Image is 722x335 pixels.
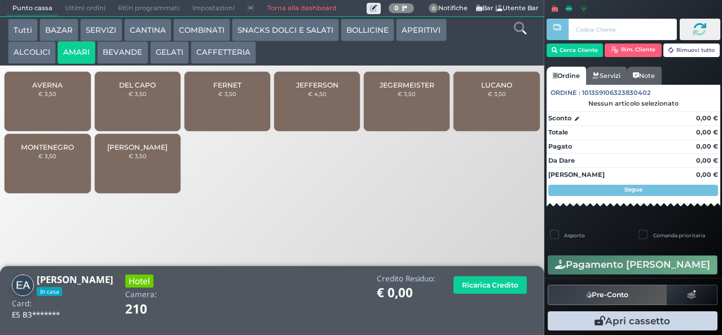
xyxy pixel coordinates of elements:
[12,299,32,308] h4: Card:
[308,90,327,97] small: € 4,50
[129,153,147,159] small: € 3,50
[429,3,439,14] span: 0
[547,99,720,107] div: Nessun articolo selezionato
[696,171,718,179] strong: 0,00 €
[191,41,256,64] button: CAFFETTERIA
[696,128,718,136] strong: 0,00 €
[548,171,605,179] strong: [PERSON_NAME]
[548,114,571,123] strong: Sconto
[624,186,642,193] strong: Segue
[454,276,527,294] button: Ricarica Credito
[564,232,585,239] label: Asporto
[548,311,717,330] button: Apri cassetto
[107,143,168,151] span: [PERSON_NAME]
[218,90,236,97] small: € 3,50
[481,81,512,89] span: LUCANO
[569,19,676,40] input: Codice Cliente
[547,43,604,57] button: Cerca Cliente
[398,90,416,97] small: € 3,50
[12,275,34,297] img: Erika Ambrosini
[21,143,74,151] span: MONTENEGRO
[8,19,38,41] button: Tutti
[547,67,586,85] a: Ordine
[548,156,575,164] strong: Da Dare
[8,41,56,64] button: ALCOLICI
[58,41,95,64] button: AMARI
[129,90,147,97] small: € 3,50
[605,43,662,57] button: Rim. Cliente
[186,1,241,16] span: Impostazioni
[582,88,651,98] span: 101359106323830402
[396,19,446,41] button: APERITIVI
[232,19,339,41] button: SNACKS DOLCI E SALATI
[150,41,189,64] button: GELATI
[125,275,153,288] h3: Hotel
[548,128,568,136] strong: Totale
[394,4,399,12] b: 0
[39,19,78,41] button: BAZAR
[696,114,718,122] strong: 0,00 €
[551,88,580,98] span: Ordine :
[112,1,186,16] span: Ritiri programmati
[380,81,434,89] span: JEGERMEISTER
[663,43,720,57] button: Rimuovi tutto
[296,81,338,89] span: JEFFERSON
[59,1,112,16] span: Ultimi ordini
[261,1,342,16] a: Torna alla dashboard
[213,81,241,89] span: FERNET
[548,285,667,305] button: Pre-Conto
[119,81,156,89] span: DEL CAPO
[696,156,718,164] strong: 0,00 €
[37,273,113,286] b: [PERSON_NAME]
[38,153,56,159] small: € 3,50
[125,302,179,316] h1: 210
[125,290,157,299] h4: Camera:
[341,19,394,41] button: BOLLICINE
[80,19,122,41] button: SERVIZI
[377,275,435,283] h4: Credito Residuo:
[32,81,63,89] span: AVERNA
[627,67,661,85] a: Note
[377,286,435,300] h1: € 0,00
[97,41,148,64] button: BEVANDE
[548,142,572,150] strong: Pagato
[173,19,230,41] button: COMBINATI
[37,287,62,296] span: In casa
[124,19,171,41] button: CANTINA
[586,67,627,85] a: Servizi
[38,90,56,97] small: € 3,50
[653,232,705,239] label: Comanda prioritaria
[696,142,718,150] strong: 0,00 €
[488,90,506,97] small: € 3,50
[548,255,717,275] button: Pagamento [PERSON_NAME]
[6,1,59,16] span: Punto cassa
